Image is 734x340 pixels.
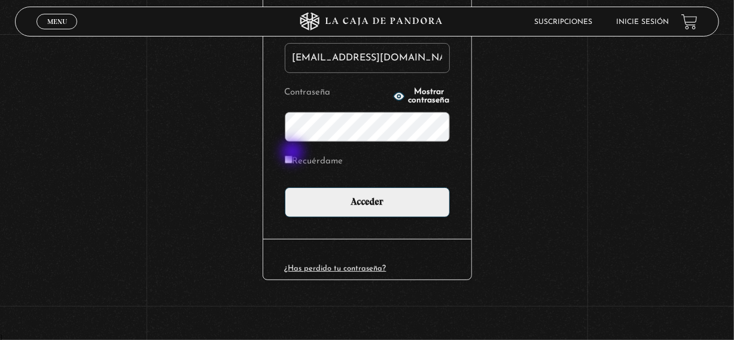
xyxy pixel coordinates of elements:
label: Contraseña [285,84,389,102]
span: Cerrar [43,28,71,37]
span: Mostrar contraseña [409,88,450,105]
span: Menu [47,18,67,25]
a: View your shopping cart [681,14,698,30]
label: Recuérdame [285,153,343,171]
input: Acceder [285,187,450,217]
button: Mostrar contraseña [393,88,450,105]
a: Suscripciones [535,19,593,26]
a: Inicie sesión [617,19,669,26]
input: Recuérdame [285,156,293,163]
a: ¿Has perdido tu contraseña? [285,265,386,272]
